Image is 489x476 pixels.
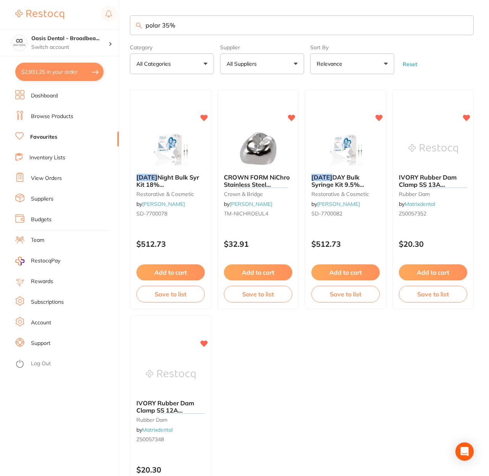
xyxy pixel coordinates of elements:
button: Relevance [310,53,394,74]
a: Subscriptions [31,298,64,306]
button: Add to cart [399,264,467,280]
button: Log Out [15,358,117,370]
button: All Categories [130,53,214,74]
em: [MEDICAL_DATA] [422,188,474,195]
span: IVORY Rubber Dam Clamp SS 13A Regular [399,173,457,195]
span: by [311,201,360,207]
h4: Oasis Dental - Broadbeach [31,35,108,42]
img: CROWN FORM NiChro Stainless Steel 2nd Molar EUL4 Pk of 2 [233,130,283,168]
img: POLA Night Bulk Syr Kit 18% Carbamide Peroxide 50 x 3g [146,130,196,168]
label: Sort By [310,44,394,50]
a: [PERSON_NAME] [230,201,272,207]
button: Add to cart [224,264,292,280]
button: Add to cart [136,264,205,280]
span: RestocqPay [31,257,60,265]
button: All Suppliers [220,53,304,74]
b: IVORY Rubber Dam Clamp SS 13A Regular Molar [399,174,467,188]
em: [DATE] [136,173,157,181]
a: Matrixdental [142,426,173,433]
label: Supplier [220,44,304,50]
em: [MEDICAL_DATA] [159,413,212,421]
span: DAY Bulk Syringe Kit 9.5% [MEDICAL_DATA] 50 x 3g [311,173,378,202]
b: CROWN FORM NiChro Stainless Steel 2nd Molar EUL4 Pk of 2 [224,174,292,188]
span: TM-NICHROEUL4 [224,210,268,217]
b: POLA DAY Bulk Syringe Kit 9.5% Hydrogen Peroxide 50 x 3g [311,174,380,188]
span: by [136,201,185,207]
span: Night Bulk Syr Kit 18% [MEDICAL_DATA] 50 x 3g [136,173,203,202]
small: restorative & cosmetic [311,191,380,197]
a: [PERSON_NAME] [142,201,185,207]
span: by [399,201,435,207]
a: Dashboard [31,92,58,100]
img: Restocq Logo [15,10,64,19]
small: restorative & cosmetic [136,191,205,197]
label: Category [130,44,214,50]
img: IVORY Rubber Dam Clamp SS 13A Regular Molar [408,130,458,168]
small: crown & bridge [224,191,292,197]
p: All Categories [136,60,174,68]
a: Budgets [31,216,52,223]
p: $20.30 [399,240,467,248]
p: Switch account [31,44,108,51]
button: Save to list [311,286,380,303]
button: $2,931.25 in your order [15,63,104,81]
button: Reset [400,61,419,68]
a: Team [31,236,44,244]
img: IVORY Rubber Dam Clamp SS 12A Regular Molar [146,355,196,393]
a: Account [31,319,51,327]
a: Suppliers [31,195,53,203]
img: POLA DAY Bulk Syringe Kit 9.5% Hydrogen Peroxide 50 x 3g [321,130,371,168]
small: rubber dam [399,191,467,197]
b: IVORY Rubber Dam Clamp SS 12A Regular Molar [136,400,205,414]
small: rubber dam [136,417,205,423]
span: SD-7700078 [136,210,167,217]
button: Save to list [224,286,292,303]
em: [MEDICAL_DATA] [235,188,288,195]
p: $32.91 [224,240,292,248]
button: Save to list [136,286,205,303]
span: Z50057348 [136,436,164,443]
a: Rewards [31,278,53,285]
a: Support [31,340,50,347]
a: Restocq Logo [15,6,64,23]
a: RestocqPay [15,257,60,266]
a: Inventory Lists [29,154,65,162]
span: IVORY Rubber Dam Clamp SS 12A Regular [136,399,194,421]
em: [DATE] [311,173,332,181]
span: SD-7700082 [311,210,342,217]
img: RestocqPay [15,257,24,266]
p: $20.30 [136,465,205,474]
p: All Suppliers [227,60,260,68]
a: [PERSON_NAME] [317,201,360,207]
img: Oasis Dental - Broadbeach [12,35,27,50]
span: Z50057352 [399,210,426,217]
button: Add to cart [311,264,380,280]
p: $512.73 [311,240,380,248]
p: $512.73 [136,240,205,248]
span: CROWN FORM NiChro Stainless Steel 2nd [224,173,290,195]
a: Browse Products [31,113,73,120]
span: by [136,426,173,433]
a: Favourites [30,133,57,141]
span: by [224,201,272,207]
a: View Orders [31,175,62,182]
input: Search Favourite Products [130,15,474,35]
button: Save to list [399,286,467,303]
div: Open Intercom Messenger [455,442,474,461]
b: POLA Night Bulk Syr Kit 18% Carbamide Peroxide 50 x 3g [136,174,205,188]
a: Log Out [31,360,51,368]
a: Matrixdental [405,201,435,207]
p: Relevance [317,60,345,68]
